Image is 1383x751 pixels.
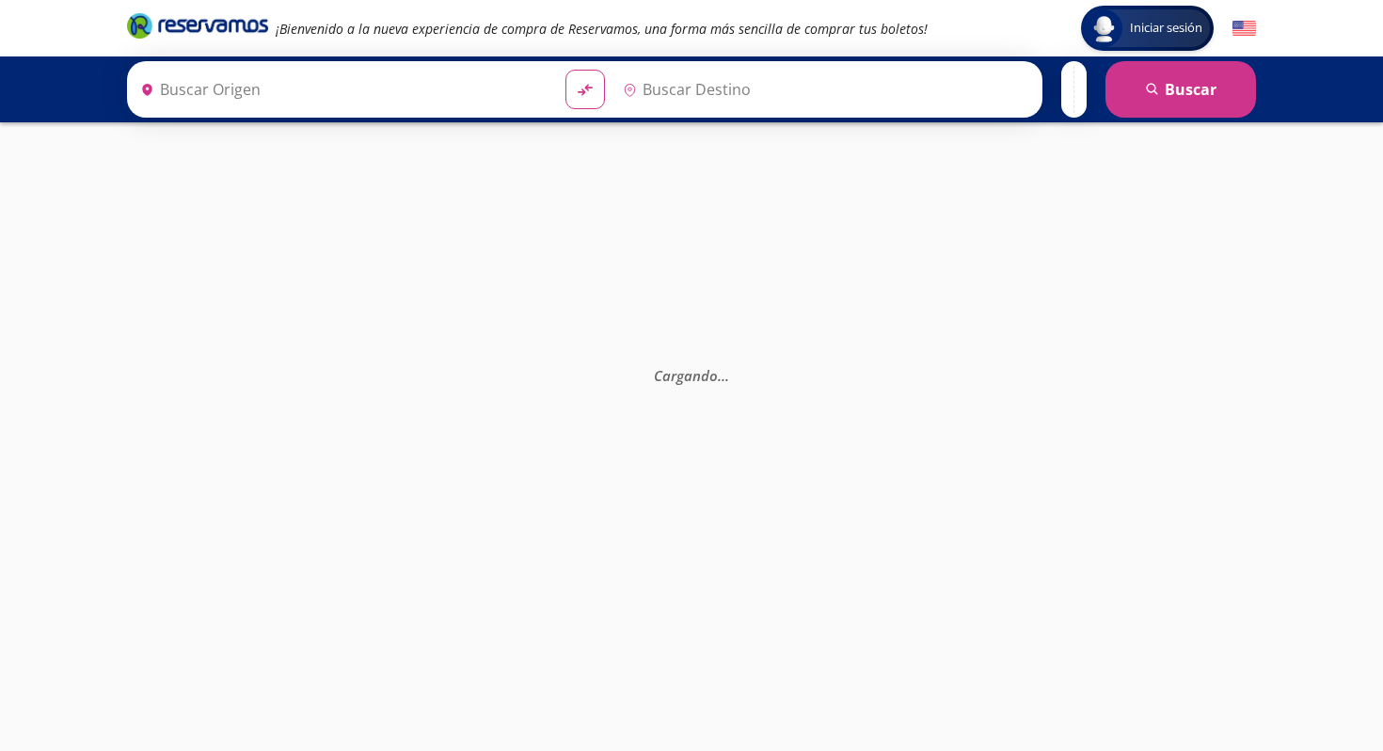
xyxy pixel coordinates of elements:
[615,66,1033,113] input: Buscar Destino
[1122,19,1210,38] span: Iniciar sesión
[722,366,725,385] span: .
[654,366,729,385] em: Cargando
[127,11,268,40] i: Brand Logo
[718,366,722,385] span: .
[127,11,268,45] a: Brand Logo
[1232,17,1256,40] button: English
[276,20,928,38] em: ¡Bienvenido a la nueva experiencia de compra de Reservamos, una forma más sencilla de comprar tus...
[1105,61,1256,118] button: Buscar
[725,366,729,385] span: .
[133,66,550,113] input: Buscar Origen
